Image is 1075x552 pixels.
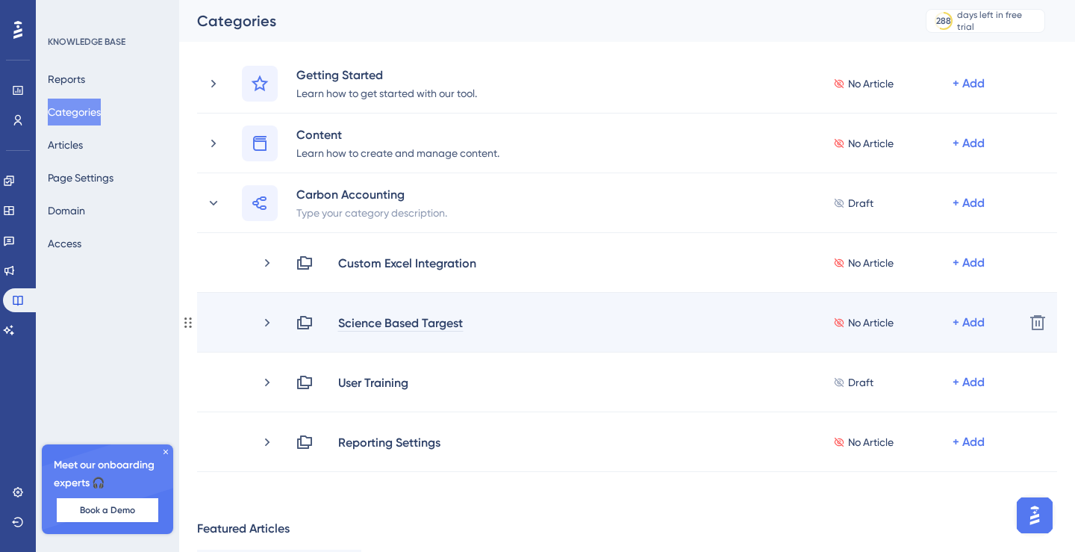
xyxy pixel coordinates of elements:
div: 288 [936,15,951,27]
div: Categories [197,10,888,31]
div: + Add [953,134,985,152]
div: User Training [337,373,409,391]
span: No Article [848,134,894,152]
iframe: UserGuiding AI Assistant Launcher [1012,493,1057,538]
div: Custom Excel Integration [337,254,477,272]
button: Access [48,230,81,257]
div: + Add [953,314,985,332]
div: Content [296,125,500,143]
div: + Add [953,254,985,272]
span: Draft [848,194,873,212]
div: Getting Started [296,66,478,84]
button: Reports [48,66,85,93]
span: No Article [848,75,894,93]
span: Draft [848,373,873,391]
div: Learn how to get started with our tool. [296,84,478,102]
div: Science Based Targest [337,314,464,332]
div: + Add [953,194,985,212]
div: Carbon Accounting [296,185,448,203]
span: Meet our onboarding experts 🎧 [54,456,161,492]
span: No Article [848,433,894,451]
div: days left in free trial [957,9,1040,33]
button: Page Settings [48,164,113,191]
span: Book a Demo [80,504,135,516]
div: Reporting Settings [337,433,441,451]
button: Articles [48,131,83,158]
button: Categories [48,99,101,125]
span: No Article [848,254,894,272]
div: + Add [953,373,985,391]
button: Domain [48,197,85,224]
div: Featured Articles [197,520,290,538]
div: Learn how to create and manage content. [296,143,500,161]
div: + Add [953,433,985,451]
div: Type your category description. [296,203,448,221]
button: Book a Demo [57,498,158,522]
div: KNOWLEDGE BASE [48,36,125,48]
span: No Article [848,314,894,332]
div: + Add [953,75,985,93]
